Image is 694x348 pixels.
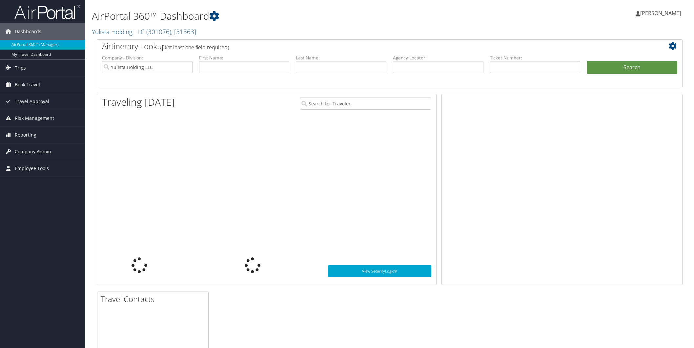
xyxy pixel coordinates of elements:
[199,54,290,61] label: First Name:
[102,41,628,52] h2: Airtinerary Lookup
[15,93,49,110] span: Travel Approval
[15,23,41,40] span: Dashboards
[166,44,229,51] span: (at least one field required)
[15,60,26,76] span: Trips
[102,54,193,61] label: Company - Division:
[328,265,431,277] a: View SecurityLogic®
[393,54,483,61] label: Agency Locator:
[146,27,171,36] span: ( 301076 )
[296,54,386,61] label: Last Name:
[636,3,687,23] a: [PERSON_NAME]
[587,61,677,74] button: Search
[300,98,431,110] input: Search for Traveler
[15,76,40,93] span: Book Travel
[102,95,175,109] h1: Traveling [DATE]
[101,294,208,305] h2: Travel Contacts
[92,9,489,23] h1: AirPortal 360™ Dashboard
[14,4,80,20] img: airportal-logo.png
[15,143,51,160] span: Company Admin
[171,27,196,36] span: , [ 31363 ]
[15,127,36,143] span: Reporting
[490,54,581,61] label: Ticket Number:
[15,110,54,126] span: Risk Management
[640,10,681,17] span: [PERSON_NAME]
[92,27,196,36] a: Yulista Holding LLC
[15,160,49,177] span: Employee Tools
